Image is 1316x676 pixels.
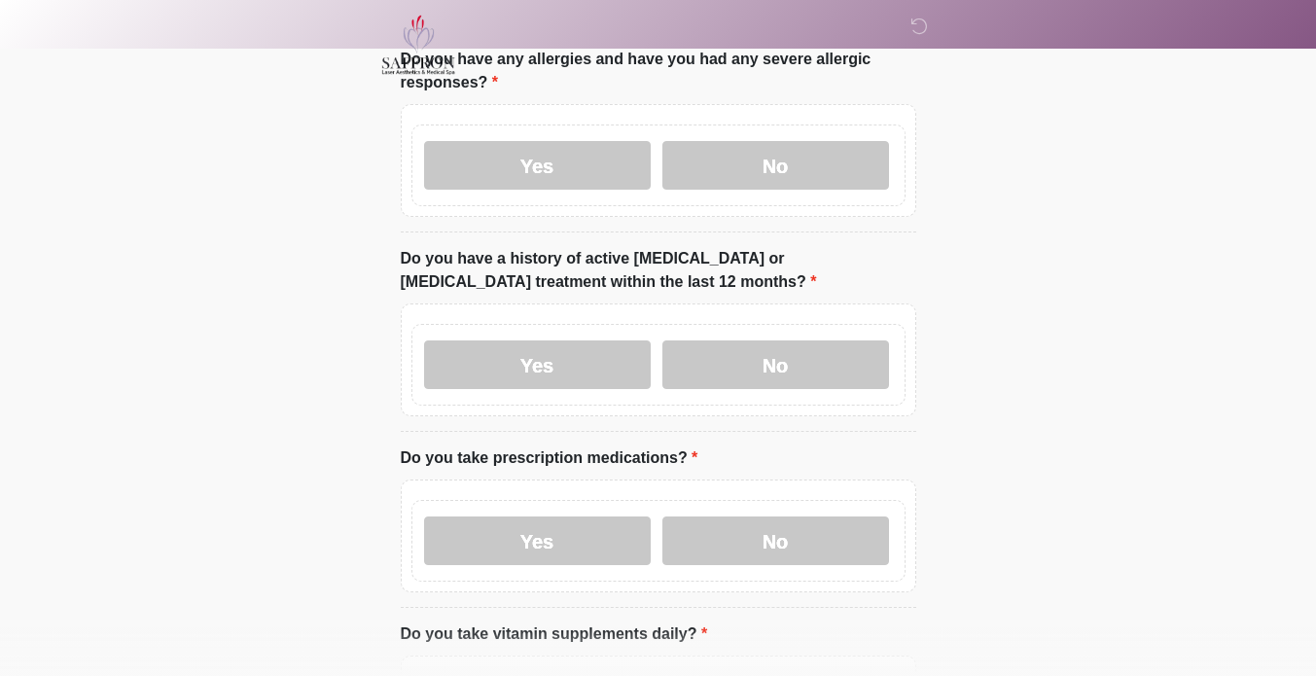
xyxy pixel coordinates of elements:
label: No [662,141,889,190]
label: Do you have a history of active [MEDICAL_DATA] or [MEDICAL_DATA] treatment within the last 12 mon... [401,247,916,294]
label: Do you take prescription medications? [401,446,698,470]
label: Yes [424,340,651,389]
label: No [662,340,889,389]
label: Do you take vitamin supplements daily? [401,623,708,646]
label: No [662,516,889,565]
label: Yes [424,141,651,190]
label: Yes [424,516,651,565]
img: Saffron Laser Aesthetics and Medical Spa Logo [381,15,457,75]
